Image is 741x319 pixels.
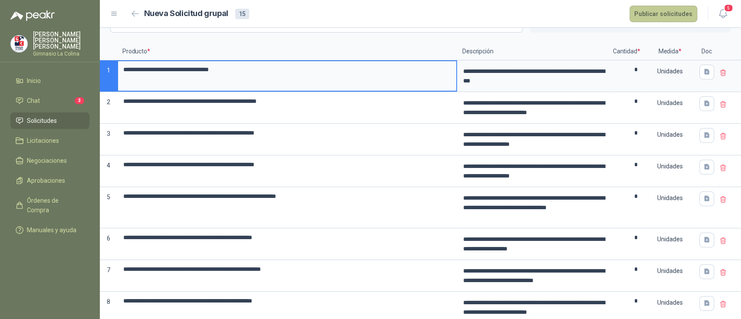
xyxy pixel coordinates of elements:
[27,196,81,215] span: Órdenes de Compra
[629,6,697,22] button: Publicar solicitudes
[10,72,89,89] a: Inicio
[696,43,718,60] p: Doc
[100,60,117,92] p: 1
[10,222,89,238] a: Manuales y ayuda
[100,92,117,124] p: 2
[645,93,695,113] div: Unidades
[75,97,84,104] span: 3
[100,155,117,187] p: 4
[117,43,457,60] p: Producto
[10,10,55,21] img: Logo peakr
[645,188,695,208] div: Unidades
[10,92,89,109] a: Chat3
[645,125,695,145] div: Unidades
[27,136,59,145] span: Licitaciones
[27,96,40,105] span: Chat
[33,31,89,49] p: [PERSON_NAME] [PERSON_NAME] [PERSON_NAME]
[645,261,695,281] div: Unidades
[10,112,89,129] a: Solicitudes
[33,51,89,56] p: Gimnasio La Colina
[144,7,228,20] h2: Nueva Solicitud grupal
[27,76,41,86] span: Inicio
[645,156,695,176] div: Unidades
[27,176,65,185] span: Aprobaciones
[100,228,117,260] p: 6
[609,43,644,60] p: Cantidad
[27,156,67,165] span: Negociaciones
[100,187,117,228] p: 5
[100,260,117,292] p: 7
[457,43,609,60] p: Descripción
[100,124,117,155] p: 3
[27,225,76,235] span: Manuales y ayuda
[10,192,89,218] a: Órdenes de Compra
[645,293,695,312] div: Unidades
[27,116,57,125] span: Solicitudes
[10,132,89,149] a: Licitaciones
[715,6,731,22] button: 5
[11,36,27,52] img: Company Logo
[645,61,695,81] div: Unidades
[10,172,89,189] a: Aprobaciones
[644,43,696,60] p: Medida
[10,152,89,169] a: Negociaciones
[724,4,733,12] span: 5
[235,9,249,19] div: 15
[645,229,695,249] div: Unidades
